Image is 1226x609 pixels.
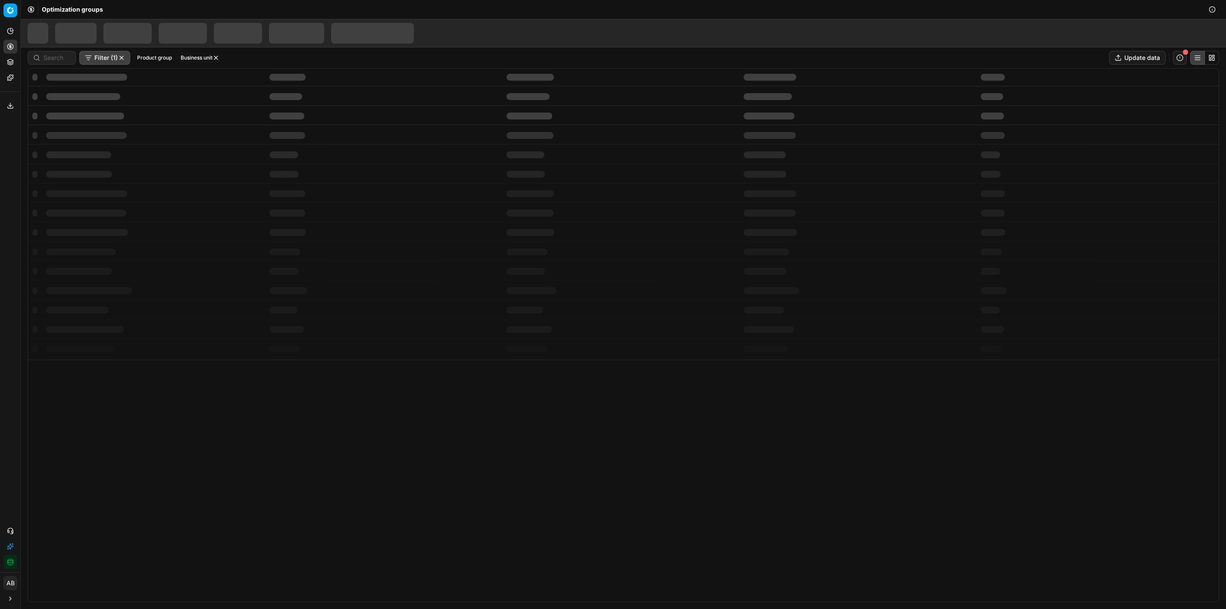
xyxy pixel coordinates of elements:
[44,53,70,62] input: Search
[79,51,130,65] button: Filter (1)
[1109,51,1166,65] button: Update data
[4,577,17,590] span: AB
[3,576,17,590] button: AB
[42,5,103,14] span: Optimization groups
[134,53,175,63] button: Product group
[177,53,223,63] button: Business unit
[42,5,103,14] nav: breadcrumb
